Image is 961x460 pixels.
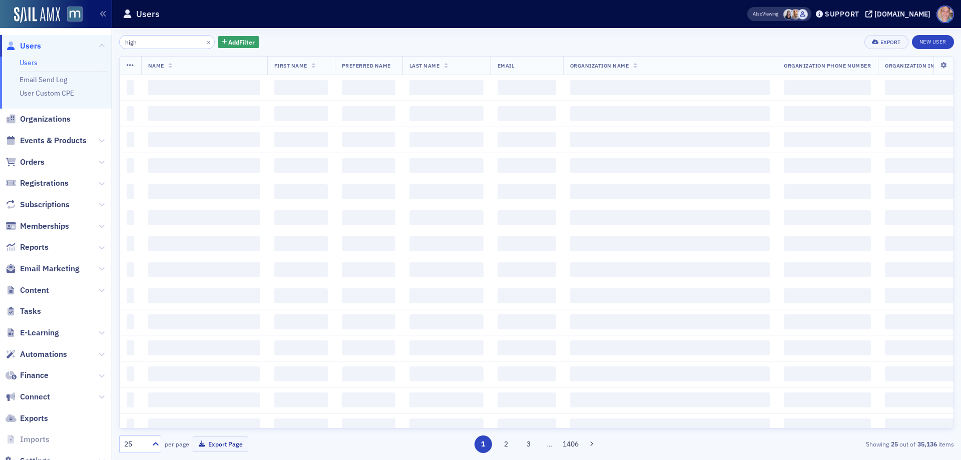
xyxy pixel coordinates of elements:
span: ‌ [274,418,328,433]
span: ‌ [127,80,134,95]
span: ‌ [885,288,961,303]
span: ‌ [274,184,328,199]
div: [DOMAIN_NAME] [874,10,930,19]
span: ‌ [498,132,556,147]
span: ‌ [274,340,328,355]
span: ‌ [342,366,395,381]
span: ‌ [127,288,134,303]
span: Finance [20,370,49,381]
span: ‌ [127,314,134,329]
strong: 25 [889,439,899,448]
span: Automations [20,349,67,360]
a: Connect [6,391,50,402]
span: ‌ [342,262,395,277]
span: ‌ [784,392,871,407]
span: ‌ [127,106,134,121]
span: ‌ [409,366,484,381]
span: Orders [20,157,45,168]
a: Finance [6,370,49,381]
span: ‌ [570,340,770,355]
button: × [204,37,213,46]
span: ‌ [127,418,134,433]
span: ‌ [148,392,260,407]
span: ‌ [570,158,770,173]
span: ‌ [409,80,484,95]
a: Email Marketing [6,263,80,274]
span: ‌ [570,184,770,199]
span: ‌ [148,158,260,173]
span: ‌ [127,236,134,251]
span: ‌ [784,262,871,277]
span: ‌ [498,236,556,251]
span: ‌ [498,340,556,355]
span: ‌ [148,236,260,251]
span: ‌ [498,366,556,381]
span: ‌ [498,288,556,303]
span: ‌ [570,236,770,251]
a: Events & Products [6,135,87,146]
span: ‌ [274,288,328,303]
span: ‌ [885,184,961,199]
span: ‌ [784,288,871,303]
h1: Users [136,8,160,20]
a: E-Learning [6,327,59,338]
span: ‌ [409,418,484,433]
span: ‌ [409,392,484,407]
span: ‌ [409,288,484,303]
span: ‌ [342,392,395,407]
button: 2 [497,435,515,453]
span: ‌ [570,80,770,95]
span: ‌ [570,366,770,381]
a: Automations [6,349,67,360]
span: ‌ [127,392,134,407]
span: ‌ [885,236,961,251]
a: SailAMX [14,7,60,23]
span: ‌ [885,262,961,277]
span: ‌ [570,106,770,121]
span: ‌ [498,158,556,173]
a: Users [20,58,38,67]
span: ‌ [342,80,395,95]
span: ‌ [784,236,871,251]
div: Support [825,10,859,19]
span: Email [498,62,515,69]
span: ‌ [498,418,556,433]
span: ‌ [127,132,134,147]
a: Email Send Log [20,75,67,84]
button: Export Page [193,436,248,452]
span: ‌ [274,392,328,407]
span: Exports [20,413,48,424]
a: Tasks [6,306,41,317]
span: Reports [20,242,49,253]
span: ‌ [498,80,556,95]
span: Justin Chase [797,9,808,20]
span: ‌ [342,340,395,355]
span: ‌ [498,262,556,277]
a: Content [6,285,49,296]
a: Registrations [6,178,69,189]
span: ‌ [409,340,484,355]
span: ‌ [148,340,260,355]
div: Export [880,40,901,45]
span: Registrations [20,178,69,189]
span: E-Learning [20,327,59,338]
span: ‌ [274,132,328,147]
span: ‌ [885,418,961,433]
span: ‌ [148,106,260,121]
span: ‌ [885,366,961,381]
span: ‌ [784,366,871,381]
span: ‌ [274,262,328,277]
label: per page [165,439,189,448]
span: ‌ [409,158,484,173]
span: ‌ [342,132,395,147]
span: ‌ [409,106,484,121]
span: ‌ [498,210,556,225]
span: Preferred Name [342,62,391,69]
span: ‌ [498,314,556,329]
span: ‌ [274,366,328,381]
span: ‌ [342,288,395,303]
span: ‌ [409,236,484,251]
span: ‌ [342,236,395,251]
span: ‌ [148,210,260,225]
span: ‌ [274,236,328,251]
